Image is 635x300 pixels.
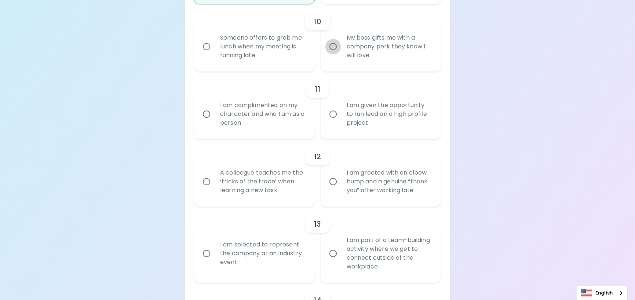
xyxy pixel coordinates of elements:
[577,286,627,300] a: English
[314,16,321,28] h6: 10
[577,286,628,300] aside: Language selected: English
[214,92,311,136] div: I am complimented on my character and who I am as a person
[577,286,628,300] div: Language
[194,72,441,139] div: choice-group-check
[314,151,321,162] h6: 12
[214,231,311,275] div: I am selected to represent the company at an industry event
[341,92,437,136] div: I am given the opportunity to run lead on a high profile project
[341,160,437,204] div: I am greeted with an elbow bump and a genuine “thank you” after working late
[214,25,311,69] div: Someone offers to grab me lunch when my meeting is running late
[341,227,437,280] div: I am part of a team-building activity where we get to connect outside of the workplace
[214,160,311,204] div: A colleague teaches me the ‘tricks of the trade’ when learning a new task
[194,4,441,72] div: choice-group-check
[194,139,441,206] div: choice-group-check
[194,206,441,283] div: choice-group-check
[314,218,321,230] h6: 13
[341,25,437,69] div: My boss gifts me with a company perk they know I will love
[315,83,320,95] h6: 11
